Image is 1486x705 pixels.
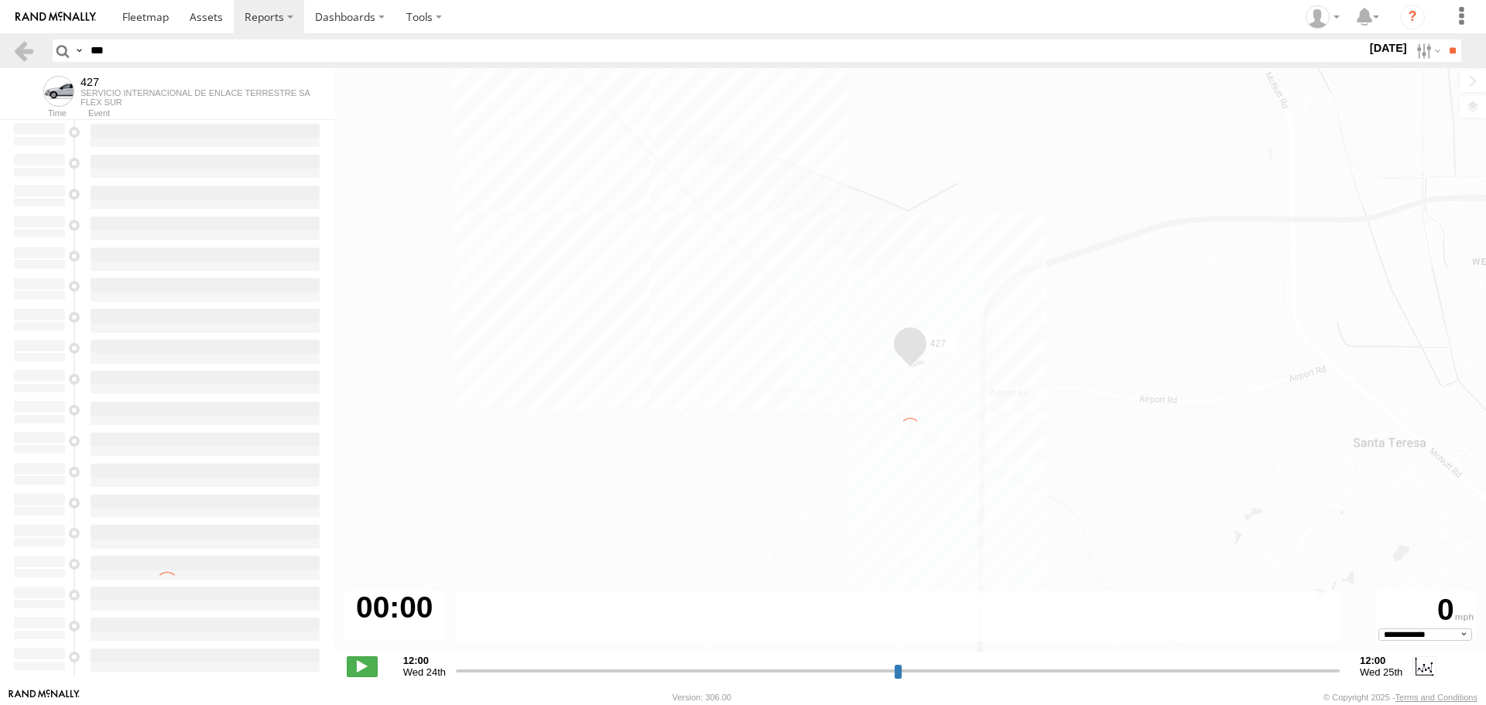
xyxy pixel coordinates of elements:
div: Event [88,110,334,118]
div: FLEX SUR [80,98,310,107]
strong: 12:00 [403,655,446,666]
div: © Copyright 2025 - [1323,693,1477,702]
a: Terms and Conditions [1395,693,1477,702]
div: 0 [1378,593,1474,628]
label: [DATE] [1367,39,1410,56]
div: Time [12,110,67,118]
a: Back to previous Page [12,39,35,62]
label: Play/Stop [347,656,378,676]
div: Version: 306.00 [673,693,731,702]
span: Wed 24th [403,666,446,678]
strong: 12:00 [1360,655,1402,666]
span: Wed 25th [1360,666,1402,678]
div: SERVICIO INTERNACIONAL DE ENLACE TERRESTRE SA [80,88,310,98]
img: rand-logo.svg [15,12,96,22]
i: ? [1400,5,1425,29]
div: Jonathan Ramirez [1300,5,1345,29]
a: Visit our Website [9,690,80,705]
label: Search Filter Options [1410,39,1443,62]
div: 427 - View Asset History [80,76,310,88]
label: Search Query [73,39,85,62]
